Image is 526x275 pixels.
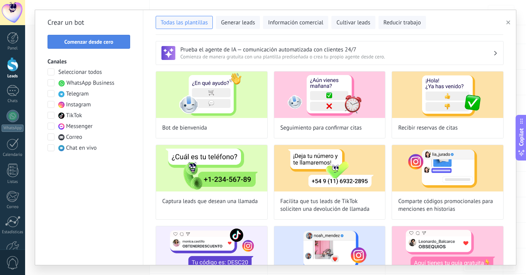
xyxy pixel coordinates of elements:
[66,133,82,141] span: Correo
[180,53,493,60] span: Comienza de manera gratuita con una plantilla prediseñada o crea tu propio agente desde cero.
[2,74,24,79] div: Leads
[2,152,24,157] div: Calendario
[66,79,114,87] span: WhatsApp Business
[48,16,131,29] h2: Crear un bot
[66,90,89,98] span: Telegram
[156,72,267,118] img: Bot de bienvenida
[162,124,207,132] span: Bot de bienvenida
[280,198,379,213] span: Facilita que tus leads de TikTok soliciten una devolución de llamada
[274,145,385,191] img: Facilita que tus leads de TikTok soliciten una devolución de llamada
[263,16,328,29] button: Información comercial
[2,125,24,132] div: WhatsApp
[156,226,267,273] img: Responde a palabras clave en comentarios
[2,46,24,51] div: Panel
[66,123,93,130] span: Messenger
[336,19,370,27] span: Cultivar leads
[2,99,24,104] div: Chats
[331,16,375,29] button: Cultivar leads
[156,16,213,29] button: Todas las plantillas
[162,198,258,205] span: Captura leads que desean una llamada
[280,124,362,132] span: Seguimiento para confirmar citas
[221,19,255,27] span: Generar leads
[66,112,82,120] span: TikTok
[216,16,260,29] button: Generar leads
[268,19,323,27] span: Información comercial
[2,179,24,184] div: Listas
[518,128,525,146] span: Copilot
[378,16,426,29] button: Reducir trabajo
[274,226,385,273] img: Reacciona a menciones en historia con un corazón y un mensaje
[66,101,91,109] span: Instagram
[2,230,24,235] div: Estadísticas
[392,226,503,273] img: Comparte premios exclusivos con los seguidores
[66,144,97,152] span: Chat en vivo
[392,145,503,191] img: Comparte códigos promocionales para menciones en historias
[383,19,421,27] span: Reducir trabajo
[392,72,503,118] img: Recibir reservas de citas
[398,124,458,132] span: Recibir reservas de citas
[48,35,130,49] button: Comenzar desde cero
[398,198,497,213] span: Comparte códigos promocionales para menciones en historias
[2,205,24,210] div: Correo
[274,72,385,118] img: Seguimiento para confirmar citas
[64,39,114,44] span: Comenzar desde cero
[58,68,102,76] span: Seleccionar todos
[180,46,493,53] h3: Prueba el agente de IA — comunicación automatizada con clientes 24/7
[161,19,208,27] span: Todas las plantillas
[48,58,131,65] h3: Canales
[156,145,267,191] img: Captura leads que desean una llamada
